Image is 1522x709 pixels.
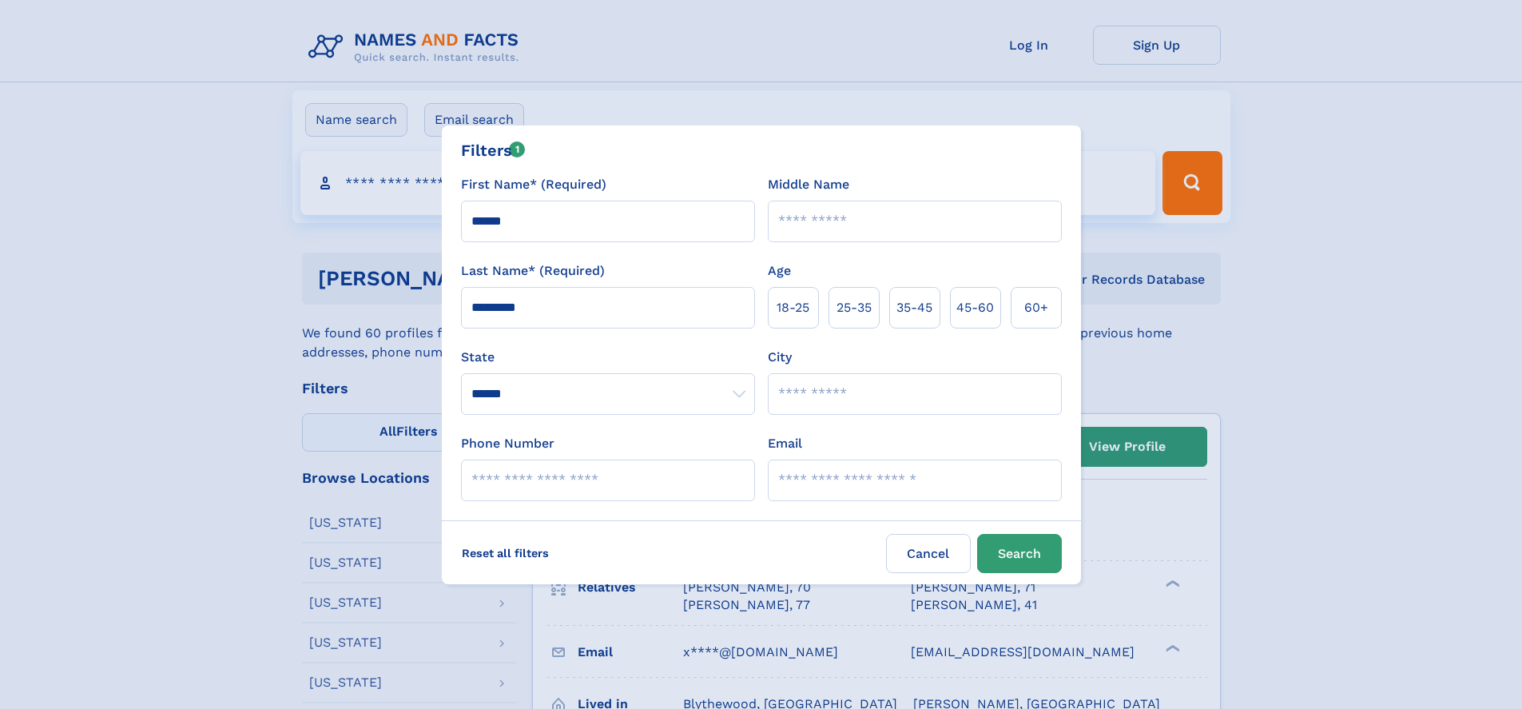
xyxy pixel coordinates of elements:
[768,175,849,194] label: Middle Name
[461,138,526,162] div: Filters
[461,434,554,453] label: Phone Number
[777,298,809,317] span: 18‑25
[768,348,792,367] label: City
[768,434,802,453] label: Email
[451,534,559,572] label: Reset all filters
[886,534,971,573] label: Cancel
[837,298,872,317] span: 25‑35
[461,348,755,367] label: State
[956,298,994,317] span: 45‑60
[768,261,791,281] label: Age
[461,175,606,194] label: First Name* (Required)
[896,298,932,317] span: 35‑45
[461,261,605,281] label: Last Name* (Required)
[977,534,1062,573] button: Search
[1024,298,1048,317] span: 60+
